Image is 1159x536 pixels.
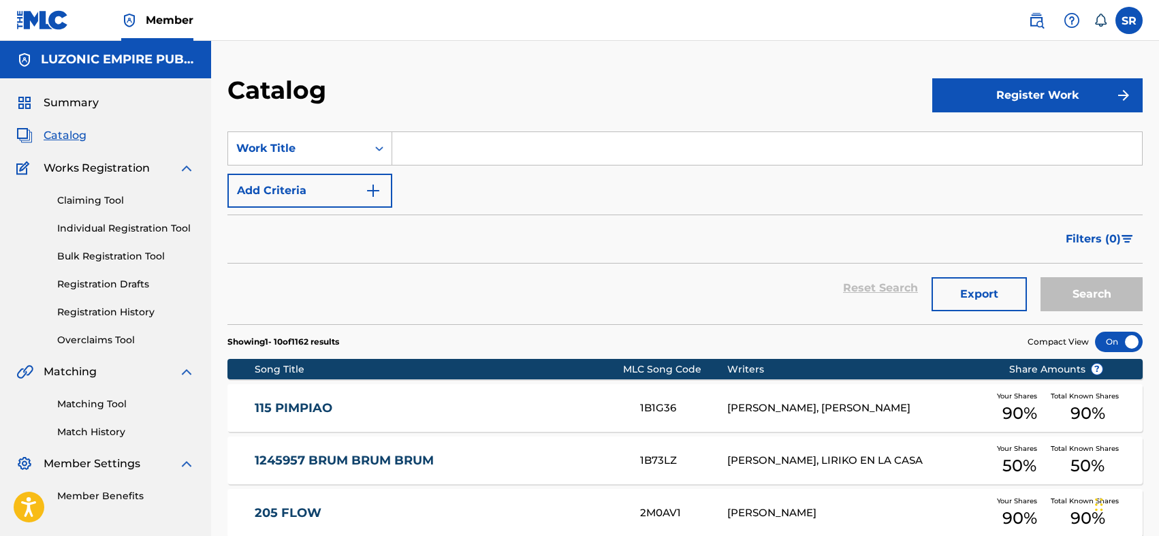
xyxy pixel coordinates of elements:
span: 90 % [1002,506,1037,531]
span: Total Known Shares [1051,496,1124,506]
img: search [1028,12,1045,29]
span: Matching [44,364,97,380]
div: Work Title [236,140,359,157]
a: Registration History [57,305,195,319]
div: 2M0AV1 [640,505,727,521]
img: Works Registration [16,160,34,176]
span: Member Settings [44,456,140,472]
div: Writers [727,362,988,377]
span: Total Known Shares [1051,391,1124,401]
span: Your Shares [997,443,1043,454]
a: Registration Drafts [57,277,195,291]
img: filter [1122,235,1133,243]
a: 115 PIMPIAO [255,400,622,416]
div: 1B73LZ [640,453,727,469]
h2: Catalog [227,75,333,106]
span: 90 % [1002,401,1037,426]
span: Share Amounts [1009,362,1103,377]
a: 205 FLOW [255,505,622,521]
button: Add Criteria [227,174,392,208]
div: [PERSON_NAME], LIRIKO EN LA CASA [727,453,988,469]
span: 90 % [1070,401,1105,426]
a: SummarySummary [16,95,99,111]
span: 50 % [1070,454,1105,478]
span: Works Registration [44,160,150,176]
a: Public Search [1023,7,1050,34]
img: expand [178,160,195,176]
div: 1B1G36 [640,400,727,416]
span: Your Shares [997,496,1043,506]
button: Filters (0) [1058,222,1143,256]
div: Notifications [1094,14,1107,27]
div: Song Title [255,362,623,377]
div: Arrastrar [1095,484,1103,525]
iframe: Chat Widget [1091,471,1159,536]
span: ? [1092,364,1102,375]
a: Claiming Tool [57,193,195,208]
a: Individual Registration Tool [57,221,195,236]
span: Member [146,12,193,28]
img: Matching [16,364,33,380]
iframe: Resource Center [1121,341,1159,450]
a: CatalogCatalog [16,127,86,144]
a: Matching Tool [57,397,195,411]
span: Catalog [44,127,86,144]
span: 90 % [1070,506,1105,531]
img: f7272a7cc735f4ea7f67.svg [1115,87,1132,104]
h5: LUZONIC EMPIRE PUBLISHING [41,52,195,67]
span: Filters ( 0 ) [1066,231,1121,247]
span: Total Known Shares [1051,443,1124,454]
a: 1245957 BRUM BRUM BRUM [255,453,622,469]
a: Member Benefits [57,489,195,503]
img: MLC Logo [16,10,69,30]
img: help [1064,12,1080,29]
img: expand [178,456,195,472]
div: User Menu [1115,7,1143,34]
span: 50 % [1002,454,1036,478]
img: Member Settings [16,456,33,472]
img: Summary [16,95,33,111]
a: Bulk Registration Tool [57,249,195,264]
div: [PERSON_NAME] [727,505,988,521]
div: [PERSON_NAME], [PERSON_NAME] [727,400,988,416]
button: Export [932,277,1027,311]
div: MLC Song Code [623,362,727,377]
img: 9d2ae6d4665cec9f34b9.svg [365,183,381,199]
span: Summary [44,95,99,111]
span: Compact View [1028,336,1089,348]
img: Accounts [16,52,33,68]
img: Catalog [16,127,33,144]
div: Widget de chat [1091,471,1159,536]
form: Search Form [227,131,1143,324]
img: expand [178,364,195,380]
div: Help [1058,7,1085,34]
a: Overclaims Tool [57,333,195,347]
img: Top Rightsholder [121,12,138,29]
p: Showing 1 - 10 of 1162 results [227,336,339,348]
a: Match History [57,425,195,439]
button: Register Work [932,78,1143,112]
span: Your Shares [997,391,1043,401]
